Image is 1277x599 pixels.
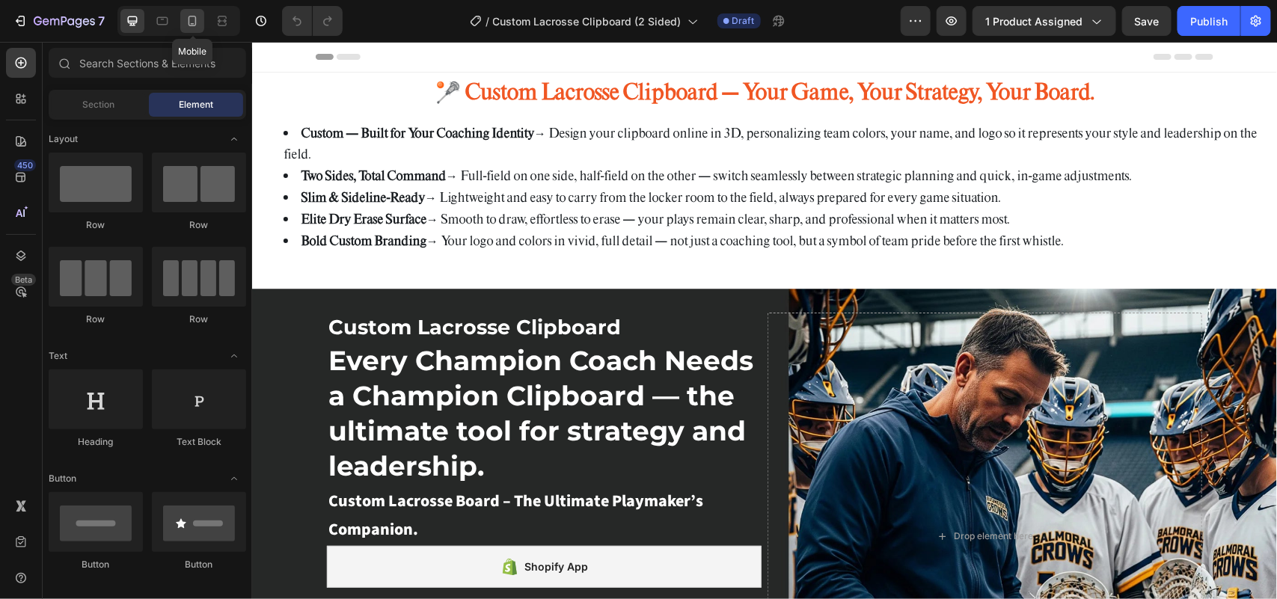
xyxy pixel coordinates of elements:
span: / [486,13,490,29]
span: Text [49,349,67,363]
span: Element [179,98,213,111]
span: 1 product assigned [985,13,1082,29]
button: 1 product assigned [973,6,1116,36]
div: Drop element here [702,488,782,500]
input: Search Sections & Elements [49,48,246,78]
span: Button [49,472,76,485]
span: Save [1135,15,1160,28]
button: 7 [6,6,111,36]
div: Row [49,313,143,326]
div: Button [49,558,143,571]
span: Toggle open [222,127,246,151]
div: Row [49,218,143,232]
span: Toggle open [222,467,246,491]
span: Toggle open [222,344,246,368]
span: Draft [732,14,755,28]
div: 450 [14,159,36,171]
div: Heading [49,435,143,449]
div: Shopify App [273,516,337,534]
p: 7 [98,12,105,30]
div: Row [152,218,246,232]
div: Publish [1190,13,1228,29]
button: Save [1122,6,1172,36]
span: Custom Lacrosse Clipboard (2 Sided) [493,13,682,29]
div: Beta [11,274,36,286]
button: Publish [1178,6,1240,36]
iframe: Design area [252,42,1277,599]
div: Undo/Redo [282,6,343,36]
span: Section [83,98,115,111]
span: Layout [49,132,78,146]
div: Row [152,313,246,326]
div: Text Block [152,435,246,449]
div: Button [152,558,246,571]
